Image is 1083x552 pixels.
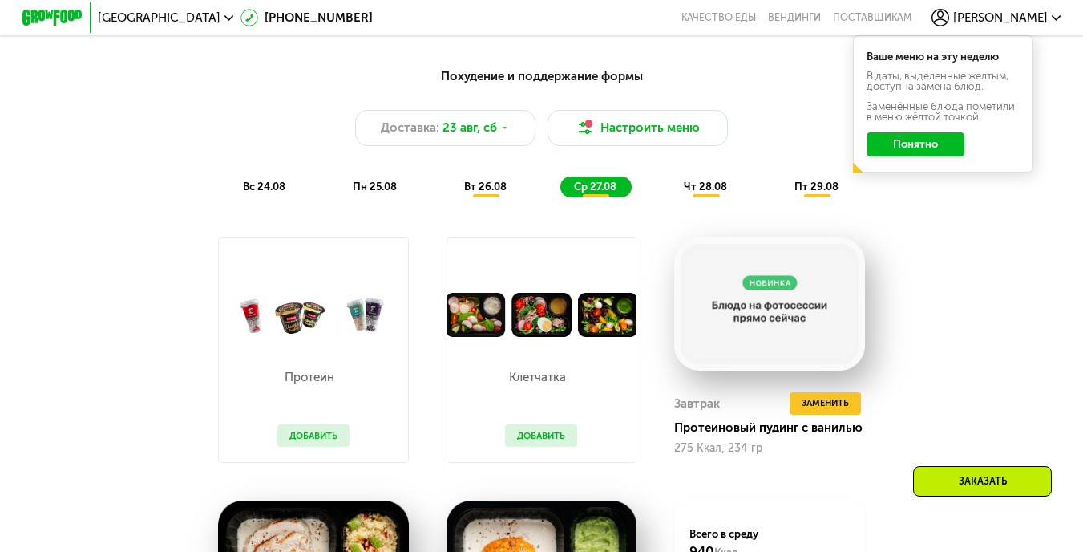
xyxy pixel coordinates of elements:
[681,12,756,24] a: Качество еды
[867,51,1020,62] div: Ваше меню на эту неделю
[442,119,497,137] span: 23 авг, сб
[381,119,439,137] span: Доставка:
[867,132,964,156] button: Понятно
[802,396,849,411] span: Заменить
[684,181,727,193] span: чт 28.08
[953,12,1048,24] span: [PERSON_NAME]
[548,110,728,146] button: Настроить меню
[464,181,507,193] span: вт 26.08
[277,424,350,447] button: Добавить
[674,392,720,415] div: Завтрак
[240,9,373,27] a: [PHONE_NUMBER]
[790,392,861,415] button: Заменить
[574,181,616,193] span: ср 27.08
[505,424,577,447] button: Добавить
[913,466,1052,497] div: Заказать
[833,12,911,24] div: поставщикам
[794,181,839,193] span: пт 29.08
[674,420,877,436] div: Протеиновый пудинг с ванилью
[277,371,342,384] p: Протеин
[243,181,285,193] span: вс 24.08
[353,181,397,193] span: пн 25.08
[505,371,570,384] p: Клетчатка
[768,12,821,24] a: Вендинги
[98,12,220,24] span: [GEOGRAPHIC_DATA]
[96,67,987,86] div: Похудение и поддержание формы
[867,71,1020,91] div: В даты, выделенные желтым, доступна замена блюд.
[674,442,865,455] div: 275 Ккал, 234 гр
[867,101,1020,122] div: Заменённые блюда пометили в меню жёлтой точкой.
